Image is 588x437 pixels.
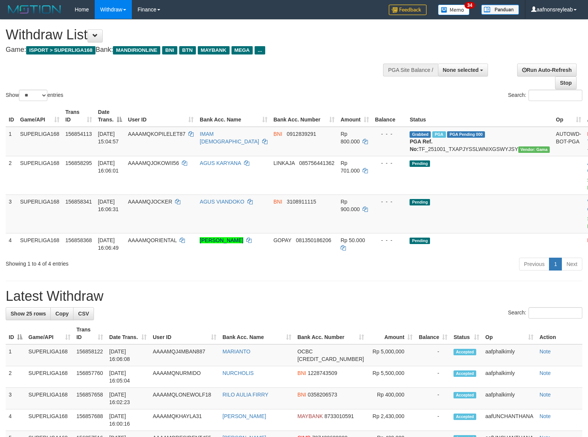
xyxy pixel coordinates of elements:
[66,237,92,243] span: 156858368
[372,105,407,127] th: Balance
[287,199,316,205] span: Copy 3108911115 to clipboard
[367,366,416,388] td: Rp 5,500,000
[17,233,63,255] td: SUPERLIGA168
[341,237,365,243] span: Rp 50.000
[6,127,17,156] td: 1
[553,105,584,127] th: Op: activate to sort column ascending
[299,160,334,166] span: Copy 085756441362 to clipboard
[150,388,219,409] td: AAAAMQLONEWOLF18
[341,131,360,145] span: Rp 800.000
[297,356,364,362] span: Copy 693816522488 to clipboard
[98,199,119,212] span: [DATE] 16:06:31
[106,388,150,409] td: [DATE] 16:02:23
[540,370,551,376] a: Note
[294,323,367,344] th: Bank Acc. Number: activate to sort column ascending
[416,344,450,366] td: -
[6,366,25,388] td: 2
[464,2,475,9] span: 34
[482,344,536,366] td: aafphalkimly
[6,344,25,366] td: 1
[416,323,450,344] th: Balance: activate to sort column ascending
[128,199,172,205] span: AAAAMQJOCKER
[274,237,291,243] span: GOPAY
[6,46,385,54] h4: Game: Bank:
[197,105,270,127] th: Bank Acc. Name: activate to sort column ascending
[55,311,69,317] span: Copy
[454,349,476,355] span: Accepted
[150,409,219,431] td: AAAAMQKHAYLA31
[128,160,179,166] span: AAAAMQJOKOWII56
[447,131,485,138] span: PGA Pending
[482,409,536,431] td: aafUNCHANTHANA
[508,307,582,319] label: Search:
[297,370,306,376] span: BNI
[438,64,488,76] button: None selected
[6,233,17,255] td: 4
[6,156,17,194] td: 2
[17,194,63,233] td: SUPERLIGA168
[341,160,360,174] span: Rp 701.000
[271,105,338,127] th: Bank Acc. Number: activate to sort column ascending
[200,160,241,166] a: AGUS KARYANA
[407,105,553,127] th: Status
[416,409,450,431] td: -
[274,131,282,137] span: BNI
[519,258,549,271] a: Previous
[549,258,562,271] a: 1
[508,90,582,101] label: Search:
[450,323,482,344] th: Status: activate to sort column ascending
[296,237,331,243] span: Copy 081350186206 to clipboard
[73,307,94,320] a: CSV
[308,370,337,376] span: Copy 1228743509 to clipboard
[6,257,239,267] div: Showing 1 to 4 of 4 entries
[454,392,476,398] span: Accepted
[113,46,160,54] span: MANDIRIONLINE
[150,366,219,388] td: AAAAMQNURMIDO
[416,388,450,409] td: -
[11,311,46,317] span: Show 25 rows
[73,388,106,409] td: 156857658
[410,199,430,205] span: Pending
[98,160,119,174] span: [DATE] 16:06:01
[26,46,95,54] span: ISPORT > SUPERLIGA168
[179,46,196,54] span: BTN
[308,392,337,398] span: Copy 0358206573 to clipboard
[274,199,282,205] span: BNI
[73,323,106,344] th: Trans ID: activate to sort column ascending
[73,409,106,431] td: 156857688
[6,4,63,15] img: MOTION_logo.png
[287,131,316,137] span: Copy 0912839291 to clipboard
[128,237,177,243] span: AAAAMQORIENTAL
[407,127,553,156] td: TF_251001_TXAPJYSSLWNIXGSWYJSY
[553,127,584,156] td: AUTOWD-BOT-PGA
[274,160,295,166] span: LINKAJA
[106,344,150,366] td: [DATE] 16:06:08
[222,413,266,419] a: [PERSON_NAME]
[17,105,63,127] th: Game/API: activate to sort column ascending
[73,366,106,388] td: 156857760
[106,366,150,388] td: [DATE] 16:05:04
[73,344,106,366] td: 156858122
[98,131,119,145] span: [DATE] 15:04:57
[98,237,119,251] span: [DATE] 16:06:49
[25,388,73,409] td: SUPERLIGA168
[19,90,47,101] select: Showentries
[6,323,25,344] th: ID: activate to sort column descending
[50,307,73,320] a: Copy
[454,370,476,377] span: Accepted
[410,238,430,244] span: Pending
[367,344,416,366] td: Rp 5,000,000
[482,366,536,388] td: aafphalkimly
[375,159,404,167] div: - - -
[416,366,450,388] td: -
[454,414,476,420] span: Accepted
[517,64,577,76] a: Run Auto-Refresh
[17,156,63,194] td: SUPERLIGA168
[200,199,244,205] a: AGUS VIANDOKO
[536,323,582,344] th: Action
[367,323,416,344] th: Amount: activate to sort column ascending
[125,105,197,127] th: User ID: activate to sort column ascending
[540,348,551,355] a: Note
[219,323,294,344] th: Bank Acc. Name: activate to sort column ascending
[6,27,385,42] h1: Withdraw List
